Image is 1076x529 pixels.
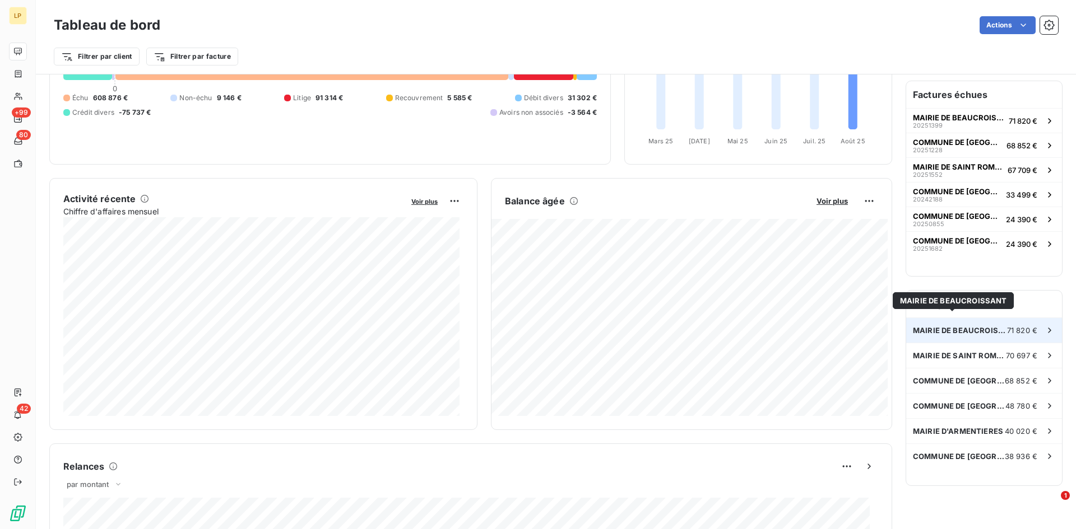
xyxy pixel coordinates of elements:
span: MAIRIE DE BEAUCROISSANT [913,326,1007,335]
span: Chiffre d'affaires mensuel [63,205,403,217]
h3: Tableau de bord [54,15,160,35]
span: 80 [16,130,31,140]
button: Filtrer par client [54,48,140,65]
img: Logo LeanPay [9,504,27,522]
span: 67 709 € [1008,166,1037,175]
span: COMMUNE DE [GEOGRAPHIC_DATA] [913,401,1005,410]
h6: Activité récente [63,192,136,205]
span: Voir plus [411,198,438,205]
span: 24 390 € [1006,215,1037,224]
span: 68 852 € [1005,376,1037,385]
button: COMMUNE DE [GEOGRAPHIC_DATA]2024218833 499 € [906,182,1062,207]
span: 31 302 € [568,93,597,103]
span: 20251682 [913,245,943,252]
h6: Factures échues [906,81,1062,108]
span: MAIRIE DE BEAUCROISSANT [913,113,1004,122]
span: Avoirs non associés [499,107,563,118]
span: 20251228 [913,147,943,153]
span: -75 737 € [119,107,151,118]
h6: Relances [63,460,104,473]
span: 1 [1061,491,1070,500]
span: COMMUNE DE [GEOGRAPHIC_DATA] [913,212,1001,221]
tspan: Mai 25 [727,137,748,145]
span: Débit divers [524,93,563,103]
h6: Balance âgée [505,194,565,208]
button: Filtrer par facture [146,48,238,65]
tspan: Juin 25 [764,137,787,145]
span: MAIRIE DE BEAUCROISSANT [900,296,1007,305]
div: LP [9,7,27,25]
span: par montant [67,480,109,489]
span: 33 499 € [1006,190,1037,199]
span: Échu [72,93,89,103]
span: 42 [17,404,31,414]
span: 71 820 € [1009,116,1037,125]
span: MAIRIE DE SAINT ROMAIN EN [GEOGRAPHIC_DATA] [913,351,1006,360]
span: 20242188 [913,196,943,203]
h6: Principaux débiteurs [906,291,1062,317]
span: 70 697 € [1006,351,1037,360]
span: 5 585 € [447,93,472,103]
iframe: Intercom live chat [1038,491,1065,518]
span: Crédit divers [72,107,114,118]
button: Voir plus [813,196,851,206]
span: COMMUNE DE [GEOGRAPHIC_DATA] [913,236,1001,245]
button: COMMUNE DE [GEOGRAPHIC_DATA]2025085524 390 € [906,207,1062,231]
span: Non-échu [179,93,212,103]
span: COMMUNE DE [GEOGRAPHIC_DATA] [913,138,1002,147]
span: 91 314 € [316,93,343,103]
span: 38 936 € [1005,452,1037,461]
button: COMMUNE DE [GEOGRAPHIC_DATA]2025168224 390 € [906,231,1062,256]
span: Litige [293,93,311,103]
span: 24 390 € [1006,240,1037,249]
a: 80 [9,132,26,150]
button: Voir plus [408,196,441,206]
span: COMMUNE DE [GEOGRAPHIC_DATA] [913,452,1005,461]
a: +99 [9,110,26,128]
button: Actions [980,16,1036,34]
tspan: Août 25 [841,137,865,145]
span: Recouvrement [395,93,443,103]
span: 0 [113,84,117,93]
button: COMMUNE DE [GEOGRAPHIC_DATA]2025122868 852 € [906,133,1062,157]
tspan: Mars 25 [648,137,673,145]
span: COMMUNE DE [GEOGRAPHIC_DATA] [913,187,1001,196]
span: Voir plus [817,196,848,205]
span: 608 876 € [93,93,128,103]
button: MAIRIE DE BEAUCROISSANT2025139971 820 € [906,108,1062,133]
span: MAIRIE DE SAINT ROMAIN EN [GEOGRAPHIC_DATA] [913,162,1003,171]
span: 48 780 € [1005,401,1037,410]
span: 9 146 € [217,93,242,103]
span: -3 564 € [568,107,597,118]
span: 40 020 € [1005,427,1037,436]
span: 20251399 [913,122,943,129]
tspan: [DATE] [689,137,710,145]
span: MAIRIE D'ARMENTIERES [913,427,1003,436]
span: 20251552 [913,171,943,178]
button: MAIRIE DE SAINT ROMAIN EN [GEOGRAPHIC_DATA]2025155267 709 € [906,157,1062,182]
tspan: Juil. 25 [803,137,825,145]
span: 68 852 € [1007,141,1037,150]
span: COMMUNE DE [GEOGRAPHIC_DATA] [913,376,1005,385]
span: 71 820 € [1007,326,1037,335]
span: 20250855 [913,221,944,227]
span: +99 [12,107,31,118]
